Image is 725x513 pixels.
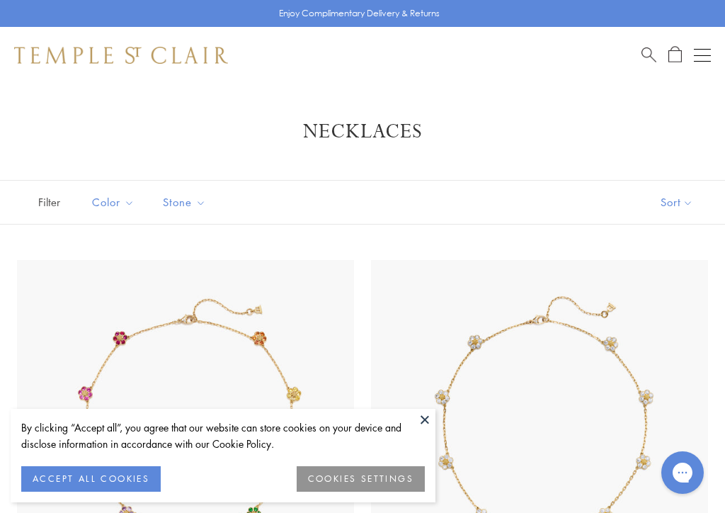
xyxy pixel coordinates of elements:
[35,119,690,145] h1: Necklaces
[21,419,425,452] div: By clicking “Accept all”, you agree that our website can store cookies on your device and disclos...
[152,186,217,218] button: Stone
[668,46,682,64] a: Open Shopping Bag
[14,47,228,64] img: Temple St. Clair
[629,181,725,224] button: Show sort by
[297,466,425,492] button: COOKIES SETTINGS
[85,193,145,211] span: Color
[81,186,145,218] button: Color
[279,6,440,21] p: Enjoy Complimentary Delivery & Returns
[694,47,711,64] button: Open navigation
[156,193,217,211] span: Stone
[21,466,161,492] button: ACCEPT ALL COOKIES
[641,46,656,64] a: Search
[654,446,711,499] iframe: Gorgias live chat messenger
